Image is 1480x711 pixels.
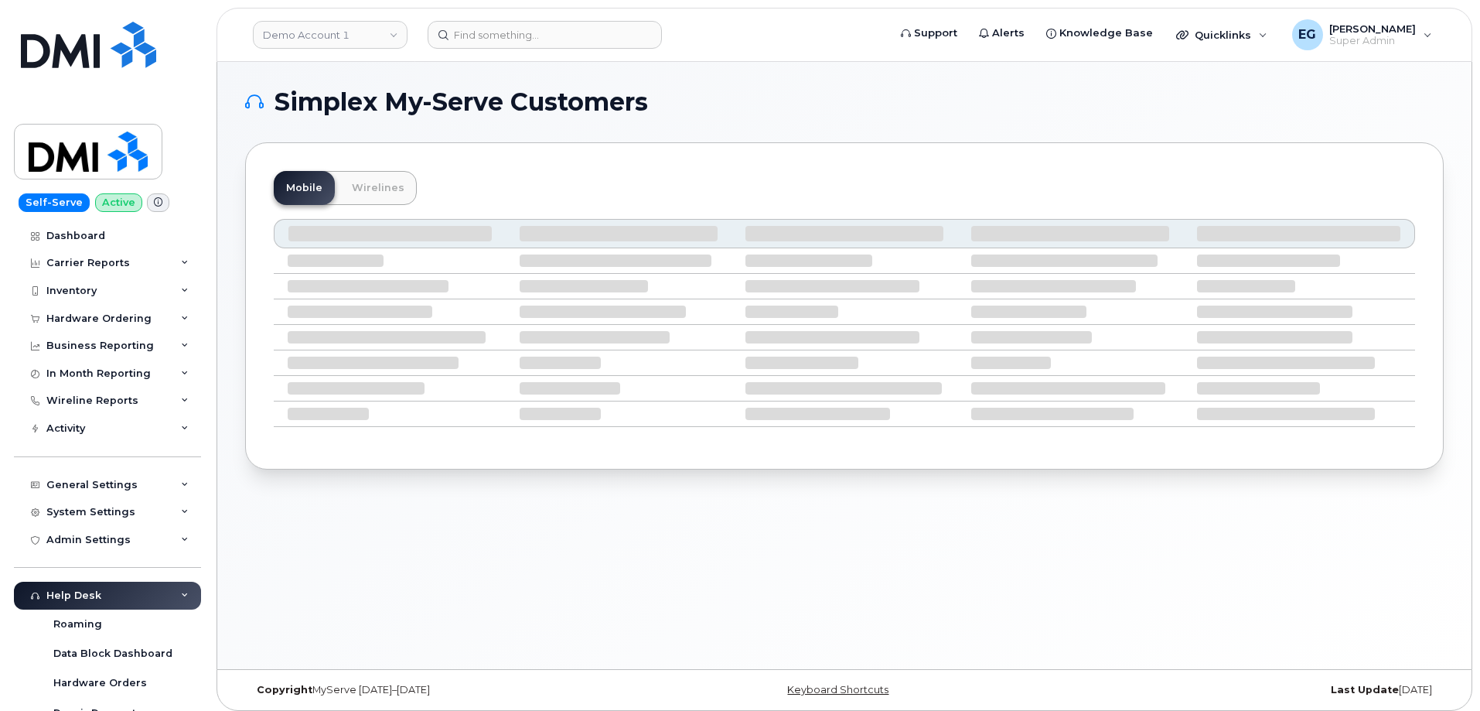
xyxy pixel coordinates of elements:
[275,91,648,114] span: Simplex My-Serve Customers
[787,684,888,696] a: Keyboard Shortcuts
[245,684,645,696] div: MyServe [DATE]–[DATE]
[339,171,417,205] a: Wirelines
[274,171,335,205] a: Mobile
[1331,684,1399,696] strong: Last Update
[257,684,312,696] strong: Copyright
[1044,684,1444,696] div: [DATE]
